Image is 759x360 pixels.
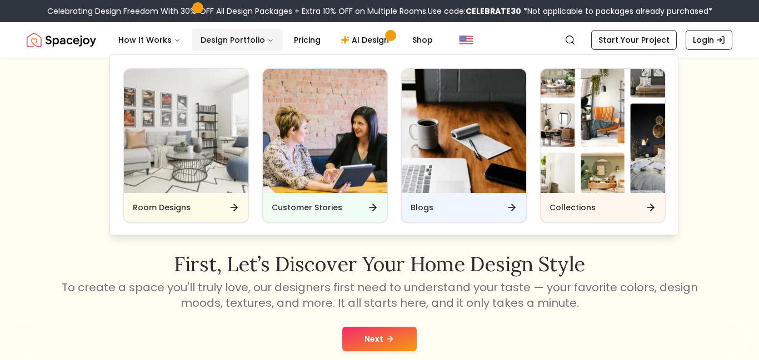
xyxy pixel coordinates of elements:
button: How It Works [109,29,189,51]
img: Spacejoy Logo [27,29,96,51]
span: *Not applicable to packages already purchased* [521,6,712,17]
div: Celebrating Design Freedom With 30% OFF All Design Packages + Extra 10% OFF on Multiple Rooms. [47,6,712,17]
button: Next [342,327,417,351]
nav: Main [109,29,442,51]
a: Login [686,30,732,50]
button: Design Portfolio [192,29,283,51]
a: AI Design [332,29,401,51]
h2: First, let’s discover your home design style [59,253,700,275]
span: Use code: [428,6,521,17]
a: Spacejoy [27,29,96,51]
p: To create a space you'll truly love, our designers first need to understand your taste — your fav... [59,280,700,311]
nav: Global [27,22,732,58]
a: Start Your Project [591,30,677,50]
a: Shop [403,29,442,51]
b: CELEBRATE30 [466,6,521,17]
img: United States [460,33,473,47]
a: Pricing [285,29,329,51]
